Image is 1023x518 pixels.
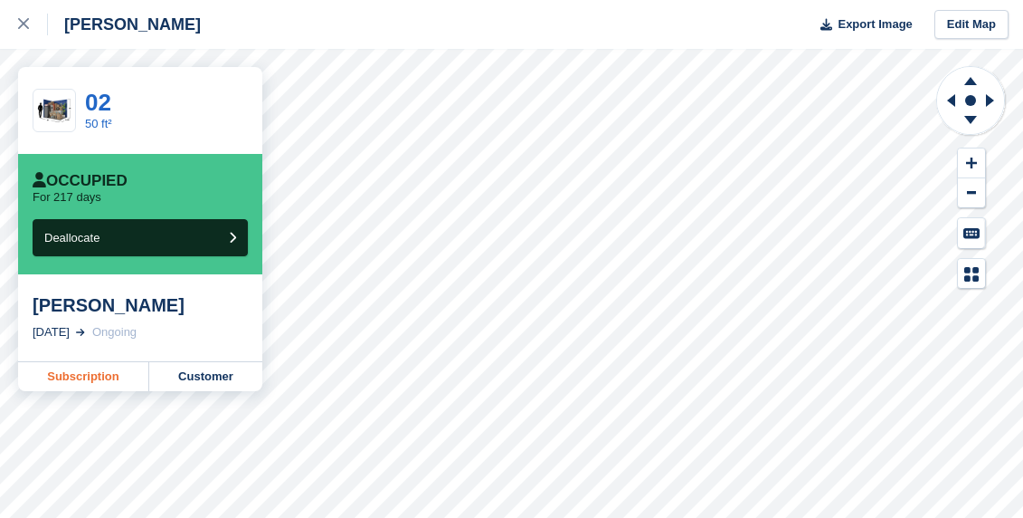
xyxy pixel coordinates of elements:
span: Export Image [838,15,912,34]
div: [DATE] [33,323,70,341]
div: [PERSON_NAME] [33,294,248,316]
button: Export Image [810,10,913,40]
span: Deallocate [44,231,99,245]
button: Deallocate [33,219,248,256]
button: Map Legend [958,259,985,289]
a: Edit Map [934,10,1009,40]
a: 50 ft² [85,117,112,130]
div: Ongoing [92,323,137,341]
a: 02 [85,89,111,116]
div: Occupied [33,172,128,190]
button: Zoom In [958,149,985,178]
img: 50-sqft-container.jpg [33,95,75,127]
button: Zoom Out [958,178,985,208]
div: [PERSON_NAME] [48,14,201,35]
button: Keyboard Shortcuts [958,218,985,248]
a: Subscription [18,362,149,391]
p: For 217 days [33,190,101,205]
a: Customer [149,362,262,391]
img: arrow-right-light-icn-cde0832a797a2874e46488d9cf13f60e5c3a73dbe684e267c42b8395dfbc2abf.svg [76,329,85,336]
